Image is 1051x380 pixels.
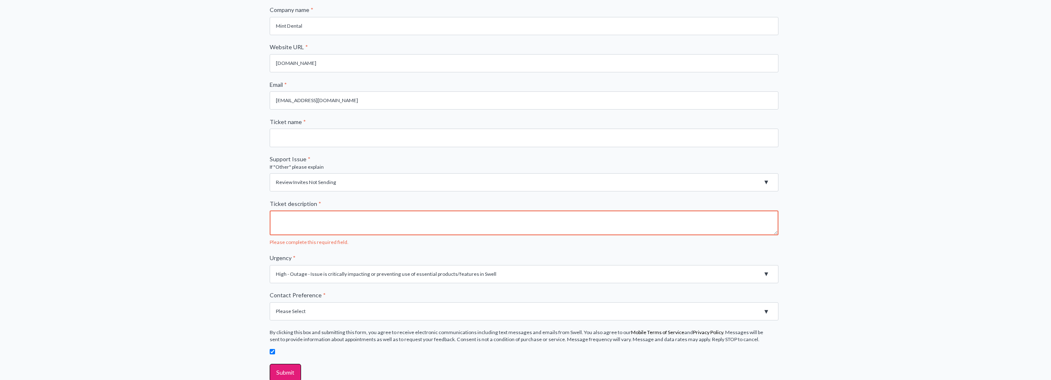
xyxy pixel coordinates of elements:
[270,254,292,261] span: Urgency
[270,118,302,125] span: Ticket name
[693,329,723,335] a: Privacy Policy
[270,239,773,246] label: Please complete this required field.
[270,292,322,299] span: Contact Preference
[631,329,684,335] a: Mobile Terms of Service
[270,43,304,50] span: Website URL
[270,81,283,88] span: Email
[270,163,782,170] legend: If "Other" please explain
[270,155,306,163] span: Support Issue
[270,200,317,207] span: Ticket description
[270,329,782,343] legend: By clicking this box and submitting this form, you agree to receive electronic communications inc...
[270,6,309,13] span: Company name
